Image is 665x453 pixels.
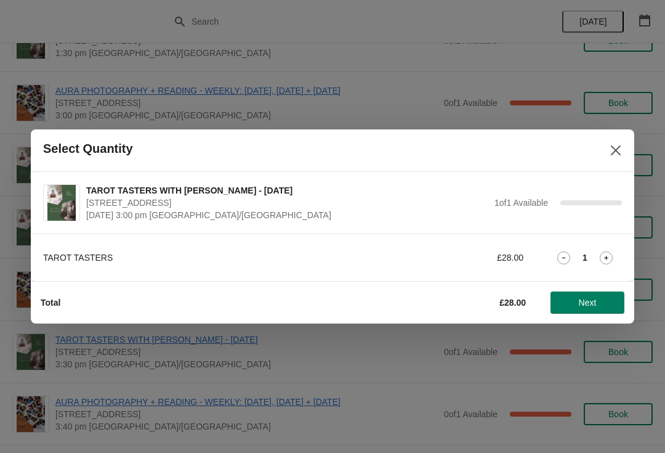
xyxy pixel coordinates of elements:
strong: £28.00 [499,298,526,308]
span: Next [579,298,597,308]
div: TAROT TASTERS [43,251,385,264]
div: £28.00 [409,251,523,264]
h2: Select Quantity [43,142,133,156]
span: TAROT TASTERS WITH [PERSON_NAME] - [DATE] [86,184,488,197]
span: 1 of 1 Available [494,198,548,208]
button: Next [550,292,624,314]
strong: 1 [582,251,587,264]
img: TAROT TASTERS WITH FRANCESCA - 30TH AUGUST | 74 Broadway Market, London, UK | August 30 | 3:00 pm... [47,185,76,221]
strong: Total [41,298,60,308]
button: Close [605,139,627,161]
span: [STREET_ADDRESS] [86,197,488,209]
span: [DATE] 3:00 pm [GEOGRAPHIC_DATA]/[GEOGRAPHIC_DATA] [86,209,488,221]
